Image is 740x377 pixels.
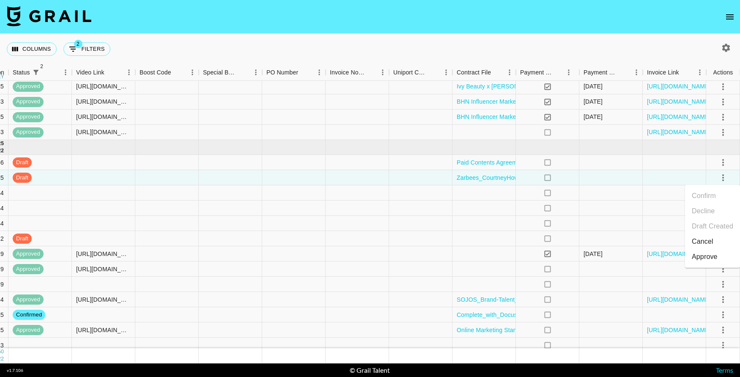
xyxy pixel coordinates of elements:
div: https://www.tiktok.com/@courtneyahoward/video/7557543875154382110 [76,326,131,334]
a: BHN Influencer Marketing Agreement - @courtneybelingwood.docx (1) (1).pdf [457,97,665,106]
span: 2 [74,40,82,48]
a: [URL][DOMAIN_NAME] [647,326,711,334]
button: Sort [171,66,183,78]
div: Approve [692,252,718,262]
button: Menu [440,66,452,79]
span: draft [13,174,32,182]
button: Menu [562,66,575,79]
a: SOJOS_Brand-Talent_Agreement_courtneyahoward_[DATE] (1).pdf [457,295,639,304]
div: Payment Sent [516,64,579,81]
a: [URL][DOMAIN_NAME] [647,128,711,136]
div: https://www.tiktok.com/@therealcassb/video/7561047839686675767 [76,265,131,273]
span: approved [13,83,44,91]
a: [URL][DOMAIN_NAME] [647,113,711,121]
button: Sort [553,66,565,78]
button: Sort [298,66,310,78]
button: select merge strategy [716,323,730,337]
span: approved [13,326,44,334]
button: Sort [679,66,691,78]
a: [URL][DOMAIN_NAME] [647,82,711,91]
button: Menu [249,66,262,79]
button: Menu [313,66,326,79]
li: Cancel [685,234,740,249]
button: Sort [238,66,249,78]
div: Status [13,64,30,81]
div: 2 active filters [30,66,42,78]
div: Video Link [76,64,104,81]
button: Menu [693,66,706,79]
button: select merge strategy [716,95,730,109]
button: select merge strategy [716,171,730,185]
div: Actions [706,64,740,81]
div: Contract File [452,64,516,81]
span: approved [13,250,44,258]
button: select merge strategy [716,80,730,94]
div: Invoice Notes [330,64,365,81]
div: PO Number [262,64,326,81]
a: Online Marketing Standard Agreement (Mediheal)_courtneyahoward.pdf [457,326,650,334]
div: 9/29/2025 [584,82,603,91]
div: Invoice Notes [326,64,389,81]
div: Invoice Link [647,64,679,81]
a: Complete_with_Docusign_Kaitilyn_Decker__-_Cr.pdf [457,311,599,319]
div: v 1.7.106 [7,368,23,373]
button: Menu [503,66,516,79]
span: approved [13,113,44,121]
div: Special Booking Type [199,64,262,81]
button: select merge strategy [716,277,730,292]
button: Menu [123,66,135,79]
div: https://www.instagram.com/p/DPEhRQPkaLY/ [76,82,131,91]
div: https://www.tiktok.com/@therealcassb/video/7558547927396846862 [76,250,131,258]
div: Payment Sent Date [579,64,643,81]
div: Payment Sent [520,64,553,81]
button: Sort [42,66,54,78]
div: https://www.tiktok.com/@courtneyebelingwood/video/7550669305264770335 [76,97,131,106]
button: open drawer [721,8,738,25]
div: Invoice Link [643,64,706,81]
button: Sort [428,66,440,78]
button: Menu [630,66,643,79]
button: Menu [59,66,72,79]
button: Sort [365,66,376,78]
a: Terms [716,366,733,374]
button: select merge strategy [716,338,730,352]
span: confirmed [13,311,45,319]
div: Contract File [457,64,491,81]
div: Actions [713,64,733,81]
div: 9/28/2025 [584,97,603,106]
button: select merge strategy [716,125,730,140]
div: Payment Sent Date [584,64,618,81]
a: Ivy Beauty x [PERSON_NAME] Press & Go Partnership_SIGNED.pdf [457,82,643,91]
span: draft [13,235,32,243]
div: Status [8,64,72,81]
a: Zarbees_CourtneyHoward_FEA.pdf [457,173,553,182]
div: Boost Code [140,64,171,81]
span: draft [13,159,32,167]
span: approved [13,296,44,304]
button: Show filters [30,66,42,78]
button: select merge strategy [716,155,730,170]
div: © Grail Talent [350,366,390,374]
div: Video Link [72,64,135,81]
div: https://www.tiktok.com/@thepalcave/video/7555938777835916575 [76,128,131,136]
div: PO Number [266,64,298,81]
span: approved [13,98,44,106]
div: Boost Code [135,64,199,81]
button: Sort [491,66,503,78]
button: select merge strategy [716,262,730,276]
button: Menu [376,66,389,79]
button: Show filters [63,42,110,56]
span: approved [13,128,44,136]
button: select merge strategy [716,110,730,124]
a: [URL][DOMAIN_NAME] [647,295,711,304]
img: Grail Talent [7,6,91,26]
a: BHN Influencer Marketing Agreement - @josh_legrove IG.docx (1).pdf [457,113,644,121]
div: Special Booking Type [203,64,238,81]
button: Sort [104,66,116,78]
div: https://www.tiktok.com/@courtneyahoward/video/7556787545351195934 [76,295,131,304]
button: Menu [186,66,199,79]
span: approved [13,265,44,273]
div: https://www.tiktok.com/@josh_legrove/video/7546349468258454806 [76,113,131,121]
button: Select columns [7,42,57,56]
div: 9/28/2025 [584,113,603,121]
